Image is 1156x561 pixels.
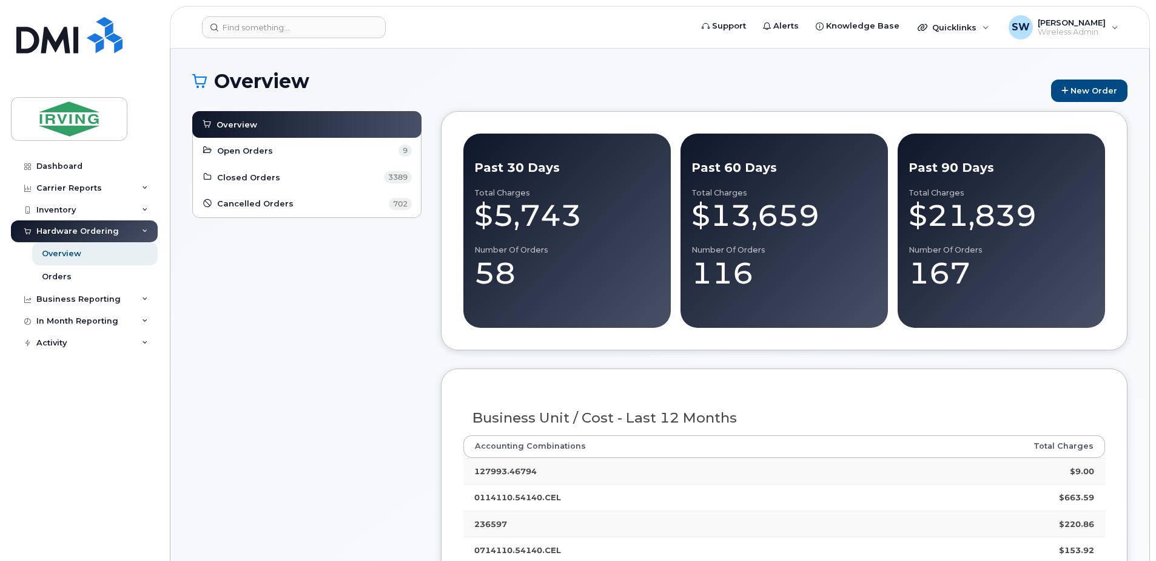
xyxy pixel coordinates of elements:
strong: $220.86 [1059,519,1094,529]
strong: 0714110.54140.CEL [474,545,561,555]
span: Open Orders [217,145,273,157]
span: 3389 [384,171,412,183]
div: 58 [474,255,660,291]
span: 9 [398,144,412,157]
div: 167 [909,255,1094,291]
div: Total Charges [474,188,660,198]
a: Cancelled Orders 702 [202,197,412,211]
div: Past 60 Days [691,159,877,177]
span: Cancelled Orders [217,198,294,209]
div: 116 [691,255,877,291]
a: Open Orders 9 [202,143,412,158]
div: $21,839 [909,197,1094,234]
a: New Order [1051,80,1127,102]
div: Number of Orders [909,245,1094,255]
span: Overview [217,119,257,131]
div: Total Charges [691,188,877,198]
span: 702 [389,198,412,210]
div: $5,743 [474,197,660,234]
div: $13,659 [691,197,877,234]
div: Number of Orders [474,245,660,255]
th: Total Charges [882,435,1105,457]
strong: $9.00 [1070,466,1094,476]
strong: $663.59 [1059,492,1094,502]
strong: 0114110.54140.CEL [474,492,561,502]
h3: Business Unit / Cost - Last 12 Months [472,410,1097,426]
span: Closed Orders [217,172,280,183]
strong: 236597 [474,519,507,529]
strong: 127993.46794 [474,466,537,476]
h1: Overview [192,70,1045,92]
div: Number of Orders [691,245,877,255]
a: Closed Orders 3389 [202,170,412,185]
th: Accounting Combinations [463,435,882,457]
a: Overview [201,117,412,132]
div: Past 30 Days [474,159,660,177]
div: Past 90 Days [909,159,1094,177]
div: Total Charges [909,188,1094,198]
strong: $153.92 [1059,545,1094,555]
